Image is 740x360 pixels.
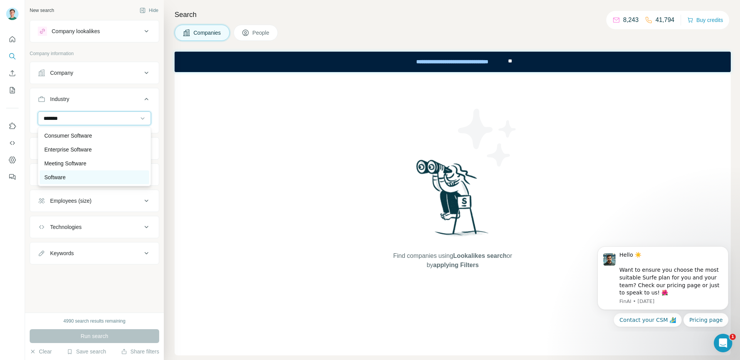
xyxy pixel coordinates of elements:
[67,348,106,355] button: Save search
[50,69,73,77] div: Company
[6,83,18,97] button: My lists
[687,15,723,25] button: Buy credits
[656,15,674,25] p: 41,794
[453,103,522,172] img: Surfe Illustration - Stars
[50,223,82,231] div: Technologies
[50,249,74,257] div: Keywords
[30,139,159,158] button: HQ location
[44,146,92,153] p: Enterprise Software
[134,5,164,16] button: Hide
[50,197,91,205] div: Employees (size)
[6,8,18,20] img: Avatar
[30,50,159,57] p: Company information
[6,66,18,80] button: Enrich CSV
[30,90,159,111] button: Industry
[64,318,126,325] div: 4990 search results remaining
[52,27,100,35] div: Company lookalikes
[623,15,639,25] p: 8,243
[175,52,731,72] iframe: Banner
[175,9,731,20] h4: Search
[50,95,69,103] div: Industry
[6,49,18,63] button: Search
[391,251,514,270] span: Find companies using or by
[730,334,736,340] span: 1
[44,173,66,181] p: Software
[453,252,507,259] span: Lookalikes search
[30,7,54,14] div: New search
[44,132,92,140] p: Consumer Software
[6,119,18,133] button: Use Surfe on LinkedIn
[44,160,86,167] p: Meeting Software
[6,153,18,167] button: Dashboard
[121,348,159,355] button: Share filters
[433,262,479,268] span: applying Filters
[586,239,740,331] iframe: Intercom notifications message
[30,165,159,184] button: Annual revenue ($)
[6,170,18,184] button: Feedback
[30,192,159,210] button: Employees (size)
[252,29,270,37] span: People
[30,22,159,40] button: Company lookalikes
[30,218,159,236] button: Technologies
[193,29,222,37] span: Companies
[30,64,159,82] button: Company
[30,348,52,355] button: Clear
[714,334,732,352] iframe: Intercom live chat
[6,136,18,150] button: Use Surfe API
[6,32,18,46] button: Quick start
[413,158,493,244] img: Surfe Illustration - Woman searching with binoculars
[30,244,159,262] button: Keywords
